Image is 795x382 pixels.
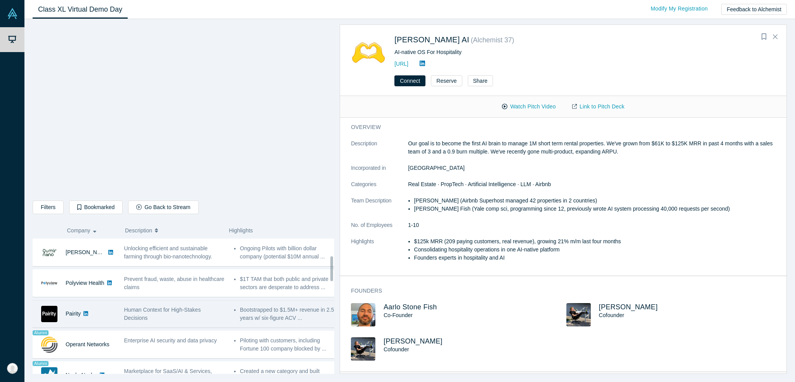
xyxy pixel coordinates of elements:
[33,330,49,335] span: Alumni
[431,75,462,86] button: Reserve
[7,8,18,19] img: Alchemist Vault Logo
[394,75,425,86] button: Connect
[7,363,18,374] img: Vlad Stoicescu's Account
[351,221,408,237] dt: No. of Employees
[240,244,336,261] li: Ongoing Pilots with billion dollar company (potential $10M annual ...
[394,48,653,56] div: AI-native OS For Hospitality
[351,180,408,197] dt: Categories
[351,287,771,295] h3: Founders
[351,197,408,221] dt: Team Description
[124,276,224,290] span: Prevent fraud, waste, abuse in healthcare claims
[125,222,221,239] button: Description
[351,303,375,326] img: Aarlo Stone Fish's Profile Image
[642,2,716,16] a: Modify My Registration
[351,140,408,164] dt: Description
[128,201,198,214] button: Go Back to Stream
[414,205,781,213] li: [PERSON_NAME] Fish (Yale comp sci, programming since 12, previously wrote AI system processing 40...
[394,35,469,44] a: [PERSON_NAME] AI
[384,303,437,311] a: Aarlo Stone Fish
[33,25,334,195] iframe: Zeehub AI
[384,337,443,345] a: [PERSON_NAME]
[41,244,57,261] img: Qumir Nano's Logo
[384,346,409,352] span: Cofounder
[494,100,564,113] button: Watch Pitch Video
[67,222,117,239] button: Company
[721,4,787,15] button: Feedback to Alchemist
[769,31,781,43] button: Close
[33,201,64,214] button: Filters
[414,246,781,254] li: Consolidating hospitality operations in one AI-native platform
[66,249,110,255] a: [PERSON_NAME]
[414,197,781,205] li: [PERSON_NAME] (Airbnb Superhost managed 42 properties in 2 countries)
[414,254,781,262] li: Founders experts in hospitality and AI
[66,310,81,317] a: Pairity
[471,36,514,44] small: ( Alchemist 37 )
[66,280,104,286] a: Polyview Health
[41,337,57,353] img: Operant Networks's Logo
[759,31,769,42] button: Bookmark
[468,75,493,86] button: Share
[124,337,217,344] span: Enterprise AI security and data privacy
[240,337,336,353] li: Piloting with customers, including Fortune 100 company blocked by ...
[125,222,152,239] span: Description
[408,140,781,156] p: Our goal is to become the first AI brain to manage 1M short term rental properties. We've grown f...
[41,275,57,291] img: Polyview Health's Logo
[408,164,781,172] dd: [GEOGRAPHIC_DATA]
[414,237,781,246] li: $125k MRR (209 paying customers, real revenue), growing 21% m/m last four months
[566,303,591,326] img: Sam Dundas's Profile Image
[124,307,201,321] span: Human Context for High-Stakes Decisions
[41,306,57,322] img: Pairity's Logo
[69,201,123,214] button: Bookmarked
[599,303,658,311] a: [PERSON_NAME]
[240,275,336,291] li: $1T TAM that both public and private sectors are desperate to address ...
[599,312,624,318] span: Cofounder
[33,0,128,19] a: Class XL Virtual Demo Day
[394,61,408,67] a: [URL]
[408,181,551,187] span: Real Estate · PropTech · Artificial Intelligence · LLM · Airbnb
[384,312,413,318] span: Co-Founder
[351,337,375,361] img: Sam Dundas's Profile Image
[67,222,90,239] span: Company
[351,237,408,270] dt: Highlights
[66,372,97,378] a: NachoNacho
[124,245,212,260] span: Unlocking efficient and sustainable farming through bio-nanotechnology.
[33,361,49,366] span: Alumni
[240,306,336,322] li: Bootstrapped to $1.5M+ revenue in 2.5 years w/ six-figure ACV ...
[229,227,253,234] span: Highlights
[408,221,781,229] dd: 1-10
[351,33,386,69] img: Besty AI's Logo
[564,100,633,113] a: Link to Pitch Deck
[351,123,771,131] h3: overview
[66,341,109,347] a: Operant Networks
[351,164,408,180] dt: Incorporated in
